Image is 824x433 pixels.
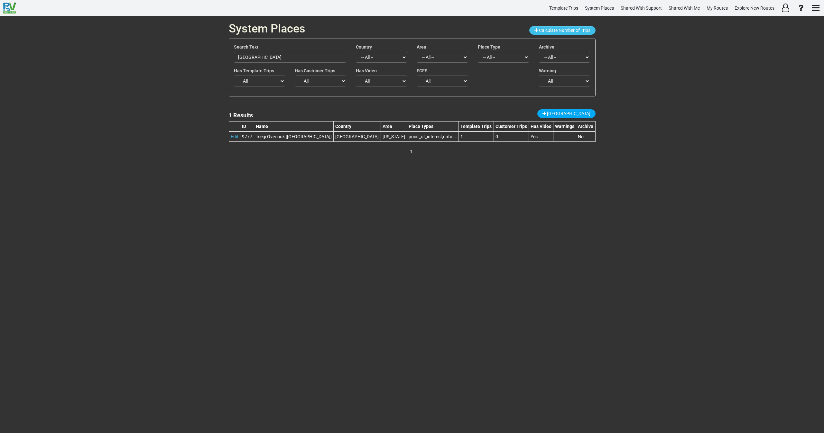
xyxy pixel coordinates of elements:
[531,134,538,139] span: Yes
[410,149,412,154] span: 1
[618,2,665,14] a: Shared With Support
[3,3,16,14] img: RvPlanetLogo.png
[229,112,253,119] lable: 1 Results
[539,68,556,74] label: Warning
[553,121,576,131] th: Warnings
[254,121,334,131] th: Name
[356,44,372,50] label: Country
[578,134,584,139] span: No
[549,5,578,11] span: Template Trips
[417,44,426,50] label: Area
[539,44,554,50] label: Archive
[547,111,590,116] span: [GEOGRAPHIC_DATA]
[240,121,254,131] th: ID
[231,134,238,139] a: Edit
[234,68,274,74] label: Has Template Trips
[707,5,728,11] span: My Routes
[459,131,494,142] td: 1
[669,5,700,11] span: Shared With Me
[582,2,617,14] a: System Places
[585,5,614,11] span: System Places
[256,133,332,140] div: Tsegi Overlook [[GEOGRAPHIC_DATA]]
[735,5,774,11] span: Explore New Routes
[356,68,377,74] label: Has Video
[409,133,457,140] div: point_of_interest,natural_feature
[494,131,529,142] td: 0
[546,2,581,14] a: Template Trips
[576,121,595,131] th: Archive
[704,2,731,14] a: My Routes
[381,121,407,131] th: Area
[234,44,258,50] label: Search Text
[478,44,500,50] label: Place Type
[334,121,381,131] th: Country
[407,121,458,131] th: Place Types
[539,28,590,33] span: Calculate Number of Trips
[229,22,305,35] span: System Places
[240,131,254,142] td: 9777
[494,121,529,131] th: Customer Trips
[334,131,381,142] td: [GEOGRAPHIC_DATA]
[381,131,407,142] td: [US_STATE]
[732,2,777,14] a: Explore New Routes
[295,68,335,74] label: Has Customer Trips
[417,68,428,74] label: FCFS
[459,121,494,131] th: Template Trips
[621,5,662,11] span: Shared With Support
[529,121,553,131] th: Has Video
[537,109,596,118] a: [GEOGRAPHIC_DATA]
[529,26,596,35] button: Calculate Number of Trips
[666,2,703,14] a: Shared With Me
